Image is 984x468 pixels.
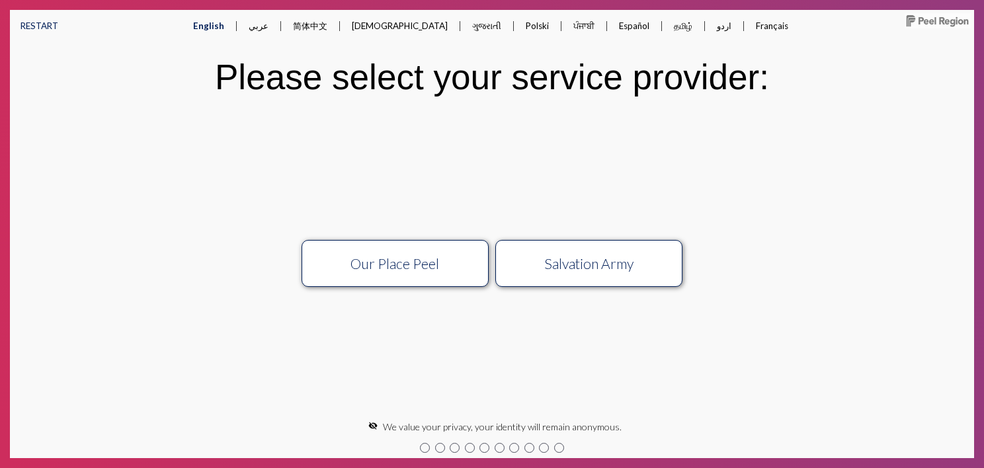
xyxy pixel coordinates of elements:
[563,10,605,42] button: ਪੰਜਾਬੀ
[663,10,703,42] button: தமிழ்
[10,10,69,42] button: RESTART
[368,421,378,430] mat-icon: visibility_off
[608,10,660,42] button: Español
[495,240,682,287] button: Salvation Army
[745,10,799,42] button: Français
[383,421,622,432] span: We value your privacy, your identity will remain anonymous.
[311,255,479,272] div: Our Place Peel
[505,255,673,272] div: Salvation Army
[183,10,235,42] button: English
[238,10,279,42] button: عربي
[302,240,489,287] button: Our Place Peel
[706,10,742,42] button: اردو
[215,57,769,97] div: Please select your service provider:
[462,10,512,42] button: ગુજરાતી
[905,13,971,28] img: Peel-Region-horiz-notag-K.jpg
[282,10,338,43] button: 简体中文
[515,10,559,42] button: Polski
[341,10,458,42] button: [DEMOGRAPHIC_DATA]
